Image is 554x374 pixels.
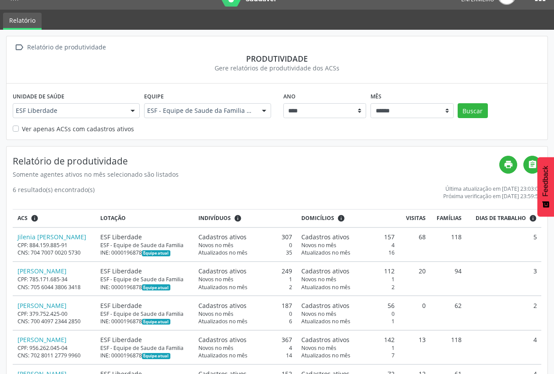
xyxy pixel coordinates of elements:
[466,262,541,296] td: 3
[100,310,189,318] div: ESF - Equipe de Saude da Familia
[147,106,253,115] span: ESF - Equipe de Saude da Familia - INE: 0000196878
[13,185,95,200] div: 6 resultado(s) encontrado(s)
[443,185,541,192] div: Última atualização em [DATE] 23:03:03
[528,160,537,169] i: 
[18,336,67,344] a: [PERSON_NAME]
[100,276,189,283] div: ESF - Equipe de Saude da Familia
[100,344,189,352] div: ESF - Equipe de Saude da Familia
[18,344,91,352] div: CPF: 956.262.045-04
[142,250,170,256] span: Esta é a equipe atual deste Agente
[301,335,349,344] span: Cadastros ativos
[301,266,349,276] span: Cadastros ativos
[198,310,292,318] div: 0
[13,54,541,63] div: Produtividade
[18,283,91,291] div: CNS: 705 6044 3806 3418
[301,352,350,359] span: Atualizados no mês
[399,262,430,296] td: 20
[198,283,247,291] span: Atualizados no mês
[18,352,91,359] div: CNS: 702 8011 2779 9960
[542,166,550,196] span: Feedback
[301,335,395,344] div: 142
[13,41,25,54] i: 
[100,232,189,241] div: ESF Liberdade
[22,124,134,133] label: Ver apenas ACSs com cadastros ativos
[466,330,541,364] td: 4
[198,241,233,249] span: Novos no mês
[301,301,395,310] div: 56
[523,156,541,174] a: 
[3,13,42,30] a: Relatório
[31,214,39,222] i: ACSs que estiveram vinculados a uma UBS neste período, mesmo sem produtividade.
[537,157,554,217] button: Feedback - Mostrar pesquisa
[301,232,349,241] span: Cadastros ativos
[337,214,345,222] i: <div class="text-left"> <div> <strong>Cadastros ativos:</strong> Cadastros que estão vinculados a...
[18,318,91,325] div: CNS: 700 4097 2344 2850
[198,335,247,344] span: Cadastros ativos
[198,318,247,325] span: Atualizados no mês
[283,90,296,103] label: Ano
[18,249,91,256] div: CNS: 704 7007 0020 5730
[13,170,499,179] div: Somente agentes ativos no mês selecionado são listados
[430,296,466,330] td: 62
[100,318,189,325] div: INE: 0000196878
[301,283,395,291] div: 2
[13,41,107,54] a:  Relatório de produtividade
[16,106,122,115] span: ESF Liberdade
[301,344,395,352] div: 1
[499,156,517,174] a: print
[198,241,292,249] div: 0
[100,283,189,291] div: INE: 0000196878
[301,352,395,359] div: 7
[466,227,541,262] td: 5
[301,310,336,318] span: Novos no mês
[18,241,91,249] div: CPF: 884.159.885-91
[144,90,164,103] label: Equipe
[198,301,247,310] span: Cadastros ativos
[301,318,395,325] div: 1
[95,210,194,227] th: Lotação
[18,267,67,275] a: [PERSON_NAME]
[476,214,526,222] span: Dias de trabalho
[198,335,292,344] div: 367
[198,232,292,241] div: 307
[371,90,381,103] label: Mês
[198,276,292,283] div: 1
[18,310,91,318] div: CPF: 379.752.425-00
[13,63,541,73] div: Gere relatórios de produtividade dos ACSs
[25,41,107,54] div: Relatório de produtividade
[430,330,466,364] td: 118
[301,344,336,352] span: Novos no mês
[301,241,336,249] span: Novos no mês
[301,276,336,283] span: Novos no mês
[18,276,91,283] div: CPF: 785.171.685-34
[529,214,537,222] i: Dias em que o(a) ACS fez pelo menos uma visita, ou ficha de cadastro individual ou cadastro domic...
[13,90,64,103] label: Unidade de saúde
[443,192,541,200] div: Próxima verificação em [DATE] 23:59:59
[399,296,430,330] td: 0
[430,210,466,227] th: Famílias
[198,318,292,325] div: 6
[100,266,189,276] div: ESF Liberdade
[18,214,28,222] span: ACS
[142,353,170,359] span: Esta é a equipe atual deste Agente
[100,335,189,344] div: ESF Liberdade
[18,301,67,310] a: [PERSON_NAME]
[301,318,350,325] span: Atualizados no mês
[301,241,395,249] div: 4
[142,319,170,325] span: Esta é a equipe atual deste Agente
[198,352,247,359] span: Atualizados no mês
[504,160,513,169] i: print
[142,284,170,290] span: Esta é a equipe atual deste Agente
[234,214,242,222] i: <div class="text-left"> <div> <strong>Cadastros ativos:</strong> Cadastros que estão vinculados a...
[198,266,247,276] span: Cadastros ativos
[13,156,499,167] h4: Relatório de produtividade
[301,276,395,283] div: 1
[100,241,189,249] div: ESF - Equipe de Saude da Familia
[198,283,292,291] div: 2
[301,249,350,256] span: Atualizados no mês
[100,249,189,256] div: INE: 0000196878
[301,310,395,318] div: 0
[198,301,292,310] div: 187
[301,249,395,256] div: 16
[301,214,334,222] span: Domicílios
